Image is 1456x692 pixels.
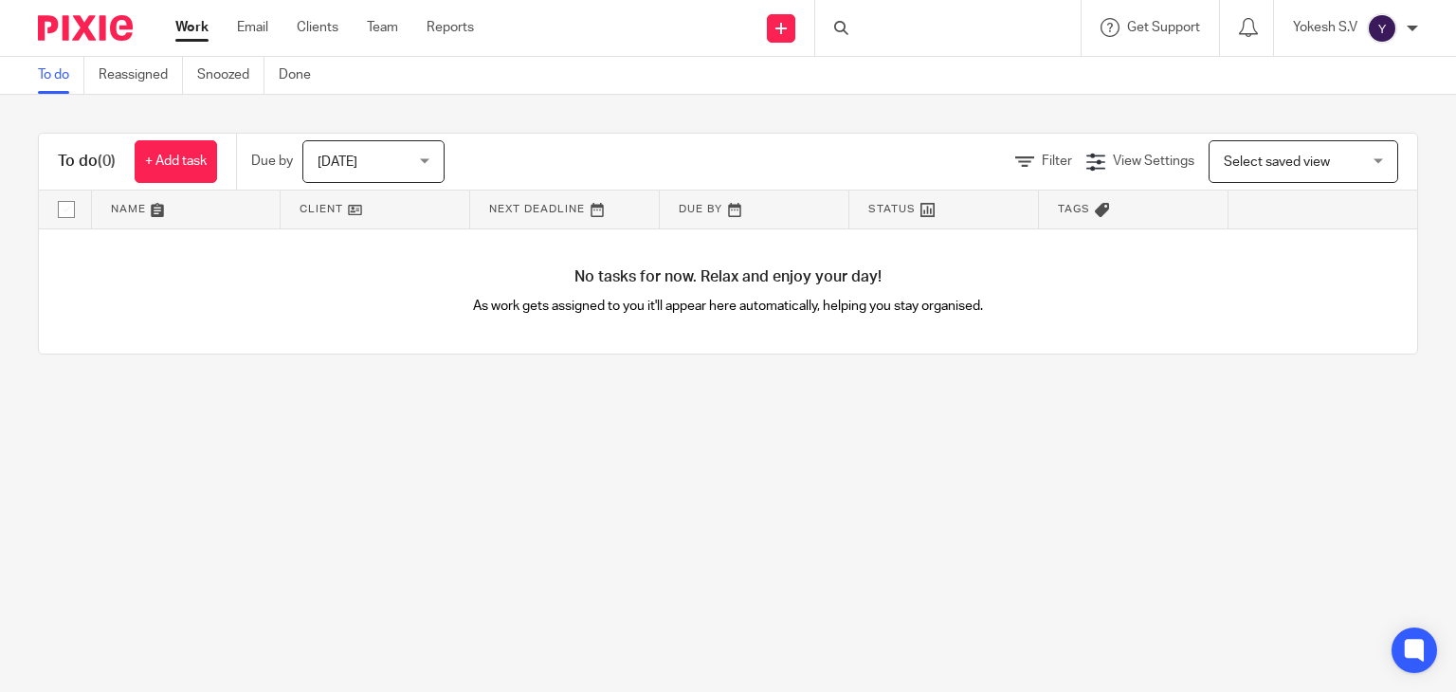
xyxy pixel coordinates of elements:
p: Due by [251,152,293,171]
span: View Settings [1113,155,1194,168]
a: Clients [297,18,338,37]
span: [DATE] [318,155,357,169]
span: Select saved view [1224,155,1330,169]
a: Email [237,18,268,37]
a: Snoozed [197,57,264,94]
p: Yokesh S.V [1293,18,1357,37]
h1: To do [58,152,116,172]
img: svg%3E [1367,13,1397,44]
span: Get Support [1127,21,1200,34]
a: Done [279,57,325,94]
a: Reassigned [99,57,183,94]
span: Filter [1042,155,1072,168]
a: Team [367,18,398,37]
img: Pixie [38,15,133,41]
a: + Add task [135,140,217,183]
p: As work gets assigned to you it'll appear here automatically, helping you stay organised. [384,297,1073,316]
a: To do [38,57,84,94]
span: (0) [98,154,116,169]
h4: No tasks for now. Relax and enjoy your day! [39,267,1417,287]
span: Tags [1058,204,1090,214]
a: Reports [427,18,474,37]
a: Work [175,18,209,37]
